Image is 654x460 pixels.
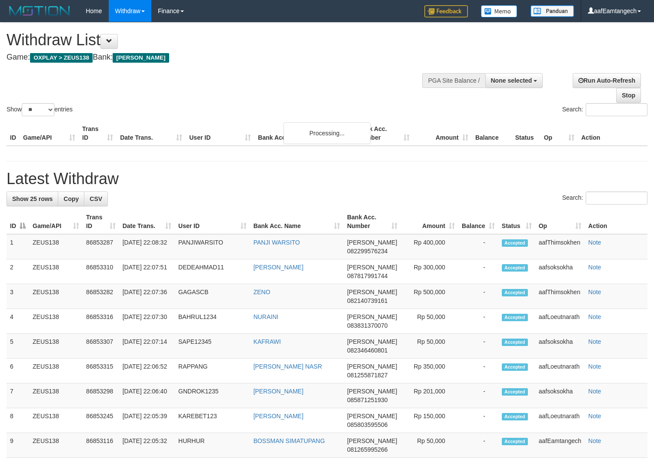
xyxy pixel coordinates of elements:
label: Search: [562,191,647,205]
th: Balance [472,121,512,146]
td: - [458,284,498,309]
a: [PERSON_NAME] [254,388,304,395]
td: [DATE] 22:06:52 [119,359,175,383]
span: Accepted [502,289,528,296]
a: NURAINI [254,313,279,320]
span: Accepted [502,264,528,272]
span: [PERSON_NAME] [347,363,397,370]
a: KAFRAWI [254,338,281,345]
a: Note [588,313,601,320]
td: ZEUS138 [29,433,83,458]
td: - [458,334,498,359]
td: ZEUS138 [29,334,83,359]
td: [DATE] 22:07:30 [119,309,175,334]
th: Status: activate to sort column ascending [498,209,535,234]
th: Status [512,121,541,146]
span: [PERSON_NAME] [347,388,397,395]
td: - [458,383,498,408]
img: Button%20Memo.svg [481,5,517,17]
td: PANJIWARSITO [175,234,250,259]
td: Rp 150,000 [401,408,458,433]
select: Showentries [22,103,54,116]
a: CSV [84,191,108,206]
span: [PERSON_NAME] [347,413,397,420]
td: ZEUS138 [29,383,83,408]
span: Copy 081265995266 to clipboard [347,446,387,453]
span: Accepted [502,314,528,321]
a: Show 25 rows [7,191,58,206]
td: - [458,359,498,383]
td: ZEUS138 [29,284,83,309]
td: 86853310 [83,259,119,284]
a: Note [588,363,601,370]
td: [DATE] 22:07:36 [119,284,175,309]
span: OXPLAY > ZEUS138 [30,53,93,63]
span: Accepted [502,239,528,247]
td: aafThimsokhen [535,234,585,259]
span: Copy [63,195,79,202]
td: aafLoeutnarath [535,309,585,334]
div: Processing... [284,122,370,144]
td: ZEUS138 [29,309,83,334]
td: 8 [7,408,29,433]
td: GNDROK1235 [175,383,250,408]
td: [DATE] 22:07:14 [119,334,175,359]
td: ZEUS138 [29,408,83,433]
th: Amount: activate to sort column ascending [401,209,458,234]
span: [PERSON_NAME] [347,437,397,444]
th: Game/API [20,121,79,146]
span: CSV [90,195,102,202]
div: PGA Site Balance / [422,73,485,88]
a: Copy [58,191,84,206]
td: [DATE] 22:05:32 [119,433,175,458]
a: Run Auto-Refresh [573,73,641,88]
span: None selected [491,77,532,84]
td: 1 [7,234,29,259]
td: aafEamtangech [535,433,585,458]
td: aafsoksokha [535,383,585,408]
span: [PERSON_NAME] [347,338,397,345]
img: panduan.png [531,5,574,17]
td: 86853287 [83,234,119,259]
a: PANJI WARSITO [254,239,300,246]
span: Copy 082140739161 to clipboard [347,297,387,304]
a: Note [588,289,601,295]
th: Balance: activate to sort column ascending [458,209,498,234]
td: aafLoeutnarath [535,408,585,433]
td: GAGASCB [175,284,250,309]
span: Copy 082299576234 to clipboard [347,248,387,255]
th: User ID: activate to sort column ascending [175,209,250,234]
th: Bank Acc. Name: activate to sort column ascending [250,209,344,234]
td: - [458,259,498,284]
td: - [458,234,498,259]
td: RAPPANG [175,359,250,383]
td: Rp 50,000 [401,309,458,334]
td: 7 [7,383,29,408]
th: Action [585,209,647,234]
td: 5 [7,334,29,359]
input: Search: [586,191,647,205]
th: Game/API: activate to sort column ascending [29,209,83,234]
td: aafThimsokhen [535,284,585,309]
th: Bank Acc. Name [254,121,354,146]
span: Accepted [502,438,528,445]
th: Trans ID [79,121,117,146]
th: Action [578,121,647,146]
td: 86853316 [83,309,119,334]
td: ZEUS138 [29,234,83,259]
a: Note [588,338,601,345]
td: Rp 300,000 [401,259,458,284]
label: Show entries [7,103,73,116]
th: Bank Acc. Number: activate to sort column ascending [344,209,401,234]
th: User ID [186,121,254,146]
td: [DATE] 22:06:40 [119,383,175,408]
span: [PERSON_NAME] [113,53,169,63]
th: Trans ID: activate to sort column ascending [83,209,119,234]
span: Copy 085803595506 to clipboard [347,421,387,428]
td: 4 [7,309,29,334]
th: ID [7,121,20,146]
td: Rp 400,000 [401,234,458,259]
td: Rp 201,000 [401,383,458,408]
td: Rp 500,000 [401,284,458,309]
td: HURHUR [175,433,250,458]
